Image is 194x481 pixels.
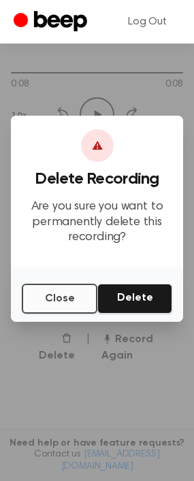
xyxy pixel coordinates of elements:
[14,9,91,35] a: Beep
[22,284,97,314] button: Close
[97,284,172,314] button: Delete
[22,170,172,188] h3: Delete Recording
[81,129,114,162] div: ⚠
[22,199,172,246] p: Are you sure you want to permanently delete this recording?
[114,5,180,38] a: Log Out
